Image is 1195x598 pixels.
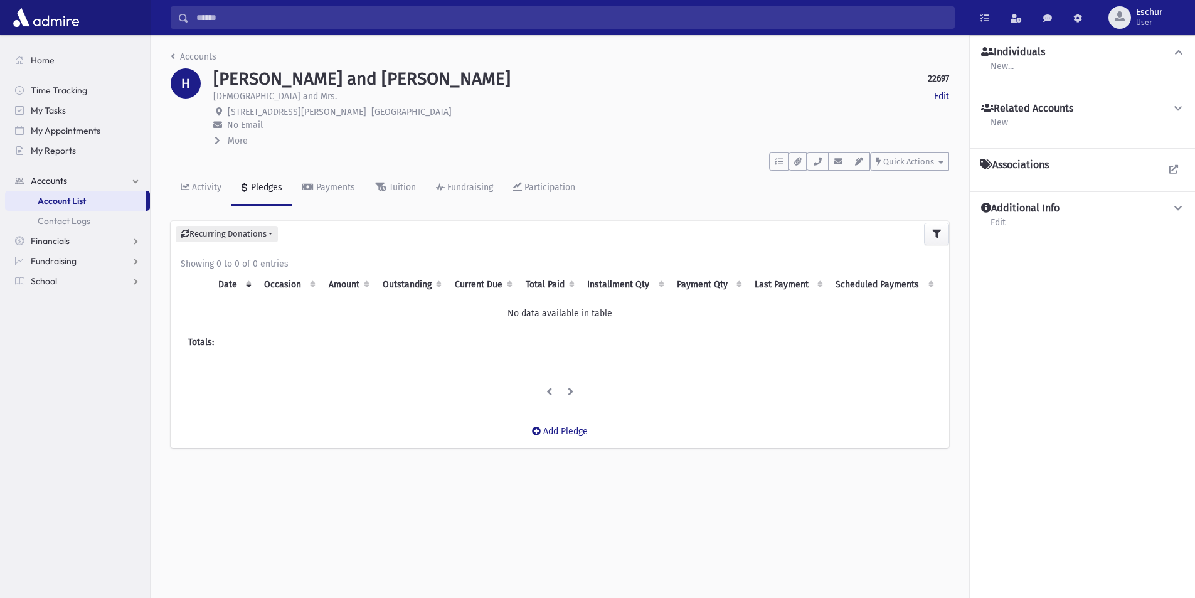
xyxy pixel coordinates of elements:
span: No Email [227,120,263,131]
nav: breadcrumb [171,50,216,68]
a: Home [5,50,150,70]
div: Tuition [386,182,416,193]
img: AdmirePro [10,5,82,30]
a: Fundraising [5,251,150,271]
th: Last Payment: activate to sort column ascending [747,270,828,299]
span: Financials [31,235,70,247]
a: Payments [292,171,365,206]
span: My Reports [31,145,76,156]
a: My Appointments [5,120,150,141]
input: Search [189,6,954,29]
span: Accounts [31,175,67,186]
div: Fundraising [445,182,493,193]
a: Financials [5,231,150,251]
td: No data available in table [181,299,939,328]
a: Accounts [5,171,150,191]
a: My Reports [5,141,150,161]
a: New [990,115,1009,138]
div: Pledges [248,182,282,193]
a: Add Pledge [522,416,598,447]
button: Individuals [980,46,1185,59]
th: Occasion : activate to sort column ascending [257,270,321,299]
th: Amount: activate to sort column ascending [321,270,374,299]
h1: [PERSON_NAME] and [PERSON_NAME] [213,68,511,90]
span: My Tasks [31,105,66,116]
th: Current Due: activate to sort column ascending [447,270,518,299]
span: Contact Logs [38,215,90,227]
span: Quick Actions [883,157,934,166]
span: Time Tracking [31,85,87,96]
span: User [1136,18,1162,28]
a: Fundraising [426,171,503,206]
h4: Individuals [981,46,1045,59]
th: Installment Qty: activate to sort column ascending [580,270,669,299]
h4: Associations [980,159,1049,171]
span: Account List [38,195,86,206]
span: My Appointments [31,125,100,136]
h4: Related Accounts [981,102,1073,115]
a: Contact Logs [5,211,150,231]
th: Scheduled Payments: activate to sort column ascending [828,270,939,299]
div: H [171,68,201,99]
a: My Tasks [5,100,150,120]
a: Edit [934,90,949,103]
span: More [228,136,248,146]
div: Showing 0 to 0 of 0 entries [181,257,939,270]
p: [DEMOGRAPHIC_DATA] and Mrs. [213,90,337,103]
span: [STREET_ADDRESS][PERSON_NAME] [228,107,366,117]
button: Related Accounts [980,102,1185,115]
button: Additional Info [980,202,1185,215]
a: Accounts [171,51,216,62]
span: Fundraising [31,255,77,267]
a: Participation [503,171,585,206]
button: Quick Actions [870,152,949,171]
h4: Additional Info [981,202,1060,215]
div: Payments [314,182,355,193]
button: More [213,134,249,147]
span: [GEOGRAPHIC_DATA] [371,107,452,117]
a: Edit [990,215,1006,238]
span: Eschur [1136,8,1162,18]
a: School [5,271,150,291]
span: Home [31,55,55,66]
a: Account List [5,191,146,211]
a: New... [990,59,1014,82]
a: Tuition [365,171,426,206]
div: Participation [522,182,575,193]
a: Activity [171,171,231,206]
th: Payment Qty: activate to sort column ascending [669,270,747,299]
div: Activity [189,182,221,193]
th: Total Paid: activate to sort column ascending [518,270,580,299]
a: Pledges [231,171,292,206]
th: Totals: [181,328,321,356]
th: Outstanding: activate to sort column ascending [374,270,447,299]
th: Date: activate to sort column ascending [211,270,257,299]
strong: 22697 [928,72,949,85]
span: School [31,275,57,287]
a: Time Tracking [5,80,150,100]
button: Recurring Donations [176,226,278,242]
